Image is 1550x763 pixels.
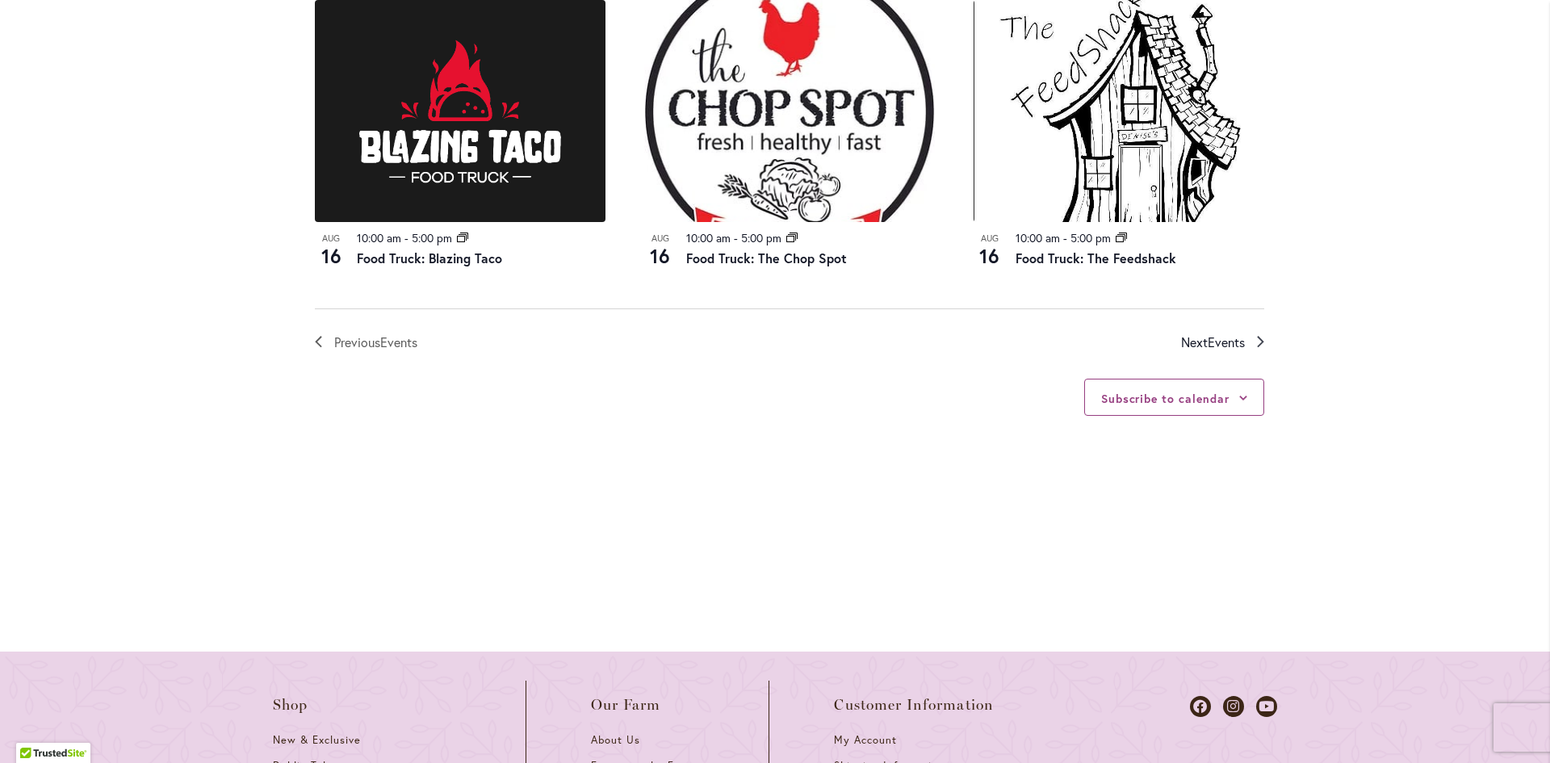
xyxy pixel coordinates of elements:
a: Dahlias on Facebook [1190,696,1211,717]
a: Dahlias on Instagram [1223,696,1244,717]
span: Customer Information [834,697,994,713]
span: 16 [644,242,677,270]
span: 16 [974,242,1006,270]
span: 16 [315,242,347,270]
span: Next [1181,332,1245,353]
button: Subscribe to calendar [1101,391,1230,406]
span: - [1063,230,1067,245]
span: Aug [644,232,677,245]
a: Next Events [1181,332,1264,353]
iframe: Launch Accessibility Center [12,706,57,751]
time: 5:00 pm [741,230,781,245]
span: Events [380,333,417,350]
span: Aug [315,232,347,245]
span: My Account [834,733,897,747]
time: 10:00 am [357,230,401,245]
time: 10:00 am [1016,230,1060,245]
time: 5:00 pm [1070,230,1111,245]
a: Food Truck: The Chop Spot [686,249,847,266]
span: Shop [273,697,308,713]
span: Events [1208,333,1245,350]
a: Dahlias on Youtube [1256,696,1277,717]
span: New & Exclusive [273,733,361,747]
a: Food Truck: The Feedshack [1016,249,1176,266]
a: Previous Events [315,332,417,353]
span: Our Farm [591,697,660,713]
a: Food Truck: Blazing Taco [357,249,502,266]
span: About Us [591,733,640,747]
time: 10:00 am [686,230,731,245]
time: 5:00 pm [412,230,452,245]
span: Previous [334,332,417,353]
span: - [404,230,408,245]
span: Aug [974,232,1006,245]
span: - [734,230,738,245]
